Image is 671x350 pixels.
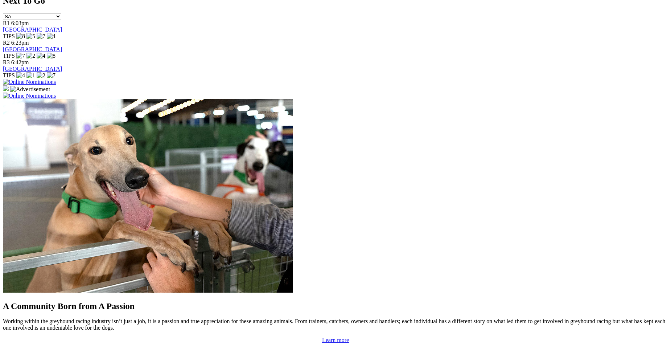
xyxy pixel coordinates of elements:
span: TIPS [3,53,15,59]
img: 2 [37,72,45,79]
a: Learn more [322,337,349,343]
a: [GEOGRAPHIC_DATA] [3,66,62,72]
span: TIPS [3,72,15,78]
img: 5 [26,33,35,40]
img: Online Nominations [3,93,56,99]
img: Advertisement [10,86,50,93]
span: 6:42pm [11,59,29,65]
a: [GEOGRAPHIC_DATA] [3,27,62,33]
img: 4 [47,33,55,40]
h2: A Community Born from A Passion [3,301,668,311]
img: 4 [16,72,25,79]
span: 6:23pm [11,40,29,46]
img: 7 [16,53,25,59]
p: Working within the greyhound racing industry isn’t just a job, it is a passion and true appreciat... [3,318,668,331]
img: 7 [47,72,55,79]
img: 2 [26,53,35,59]
img: 8 [47,53,55,59]
img: 4 [37,53,45,59]
span: R1 [3,20,10,26]
span: R2 [3,40,10,46]
img: 15187_Greyhounds_GreysPlayCentral_Resize_SA_WebsiteBanner_300x115_2025.jpg [3,85,9,91]
span: R3 [3,59,10,65]
span: 6:03pm [11,20,29,26]
span: TIPS [3,33,15,39]
img: 1 [26,72,35,79]
img: Online Nominations [3,79,56,85]
img: Westy_Cropped.jpg [3,99,293,293]
img: 7 [37,33,45,40]
a: [GEOGRAPHIC_DATA] [3,46,62,52]
img: 8 [16,33,25,40]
